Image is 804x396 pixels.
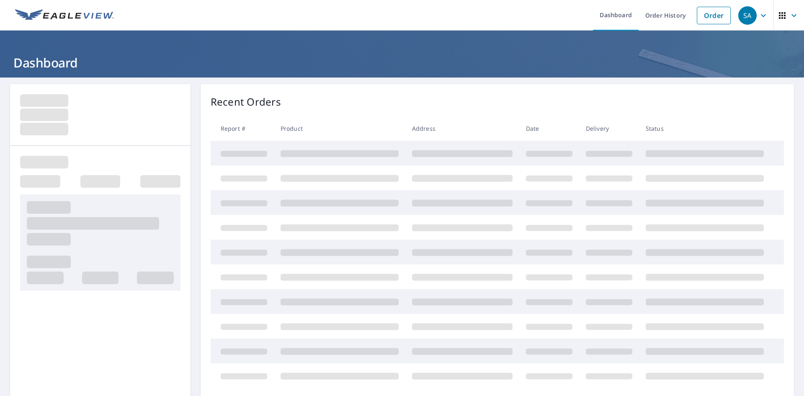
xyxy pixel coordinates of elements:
h1: Dashboard [10,54,794,71]
p: Recent Orders [211,94,281,109]
img: EV Logo [15,9,114,22]
th: Address [405,116,519,141]
a: Order [697,7,731,24]
th: Report # [211,116,274,141]
th: Date [519,116,579,141]
th: Product [274,116,405,141]
th: Status [639,116,770,141]
div: SA [738,6,757,25]
th: Delivery [579,116,639,141]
